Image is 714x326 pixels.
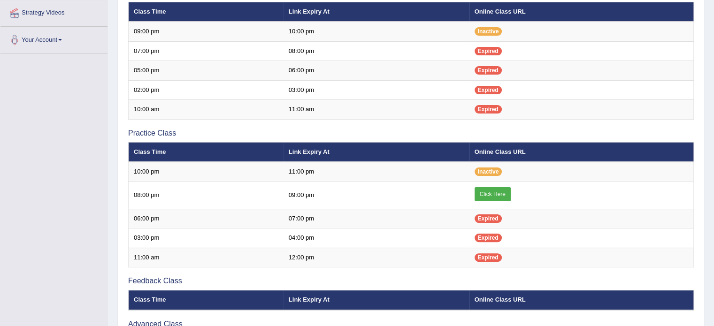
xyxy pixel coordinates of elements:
td: 11:00 pm [284,162,469,182]
span: Expired [475,47,502,55]
span: Inactive [475,167,502,176]
td: 07:00 pm [129,41,284,61]
td: 10:00 pm [129,162,284,182]
td: 08:00 pm [284,41,469,61]
th: Link Expiry At [284,290,469,310]
span: Inactive [475,27,502,36]
td: 11:00 am [129,248,284,267]
td: 05:00 pm [129,61,284,81]
td: 04:00 pm [284,228,469,248]
h3: Feedback Class [128,277,694,285]
span: Expired [475,66,502,75]
td: 06:00 pm [284,61,469,81]
td: 07:00 pm [284,209,469,228]
td: 08:00 pm [129,182,284,209]
span: Expired [475,253,502,262]
td: 09:00 pm [284,182,469,209]
td: 06:00 pm [129,209,284,228]
td: 12:00 pm [284,248,469,267]
th: Class Time [129,2,284,22]
th: Class Time [129,142,284,162]
td: 10:00 am [129,100,284,120]
a: Your Account [0,27,107,50]
td: 03:00 pm [129,228,284,248]
span: Expired [475,214,502,223]
span: Expired [475,234,502,242]
a: Click Here [475,187,511,201]
th: Link Expiry At [284,142,469,162]
td: 03:00 pm [284,80,469,100]
td: 02:00 pm [129,80,284,100]
td: 09:00 pm [129,22,284,41]
th: Online Class URL [469,290,694,310]
span: Expired [475,105,502,114]
h3: Practice Class [128,129,694,137]
th: Online Class URL [469,2,694,22]
th: Online Class URL [469,142,694,162]
th: Link Expiry At [284,2,469,22]
td: 11:00 am [284,100,469,120]
th: Class Time [129,290,284,310]
span: Expired [475,86,502,94]
td: 10:00 pm [284,22,469,41]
